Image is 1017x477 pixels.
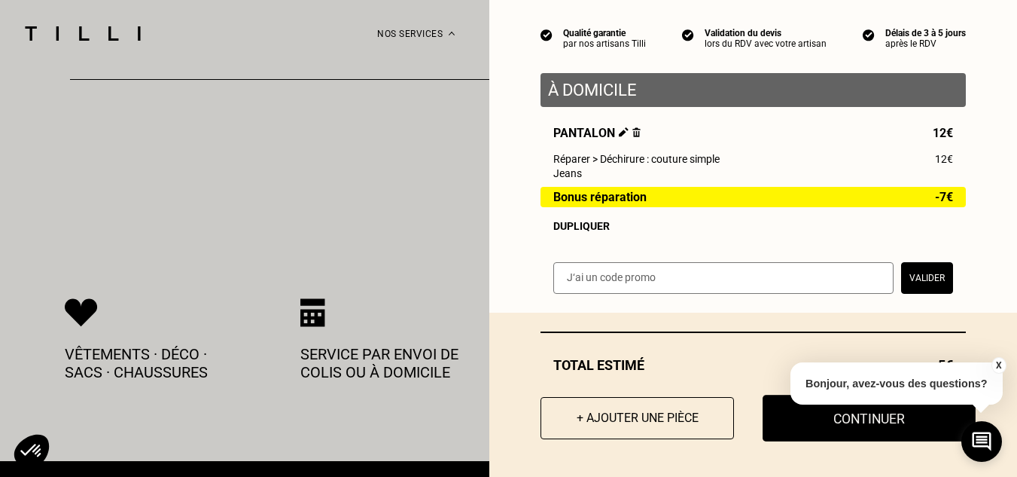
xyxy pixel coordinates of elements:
span: Jeans [553,167,582,179]
span: 12€ [935,153,953,165]
img: icon list info [682,28,694,41]
div: Qualité garantie [563,28,646,38]
button: X [991,357,1006,374]
div: Délais de 3 à 5 jours [885,28,966,38]
button: Valider [901,262,953,294]
span: Bonus réparation [553,191,647,203]
p: À domicile [548,81,958,99]
input: J‘ai un code promo [553,262,894,294]
button: Continuer [763,395,976,442]
div: Dupliquer [553,220,953,232]
div: Validation du devis [705,28,827,38]
img: Supprimer [632,127,641,137]
div: lors du RDV avec votre artisan [705,38,827,49]
img: icon list info [540,28,553,41]
div: Total estimé [540,357,966,373]
span: -7€ [935,191,953,203]
img: Éditer [619,127,629,137]
div: par nos artisans Tilli [563,38,646,49]
p: Bonjour, avez-vous des questions? [790,362,1003,405]
span: Réparer > Déchirure : couture simple [553,153,720,165]
span: Pantalon [553,126,641,140]
button: + Ajouter une pièce [540,397,734,439]
span: 12€ [933,126,953,140]
img: icon list info [863,28,875,41]
div: après le RDV [885,38,966,49]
